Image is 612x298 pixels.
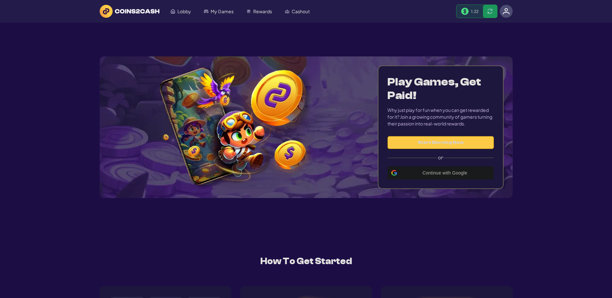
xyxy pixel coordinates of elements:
[387,75,494,102] h1: Play Games, Get Paid!
[292,9,310,14] span: Cashout
[240,5,278,17] a: Rewards
[387,136,494,149] button: Start Earning Now
[278,5,316,17] a: Cashout
[164,5,197,17] a: Lobby
[471,9,478,14] span: 1.22
[211,9,234,14] span: My Games
[246,9,251,14] img: Rewards
[177,9,191,14] span: Lobby
[387,166,494,179] div: Continue with Google
[253,9,272,14] span: Rewards
[197,5,240,17] a: My Games
[204,9,208,14] img: My Games
[503,8,510,15] img: avatar
[461,8,469,15] img: Money Bill
[171,9,175,14] img: Lobby
[100,254,513,268] h2: How To Get Started
[400,170,490,175] span: Continue with Google
[387,149,494,166] label: or
[100,5,159,18] img: logo text
[285,9,289,14] img: Cashout
[387,107,494,127] div: Why just play for fun when you can get rewarded for it? Join a growing community of gamers turnin...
